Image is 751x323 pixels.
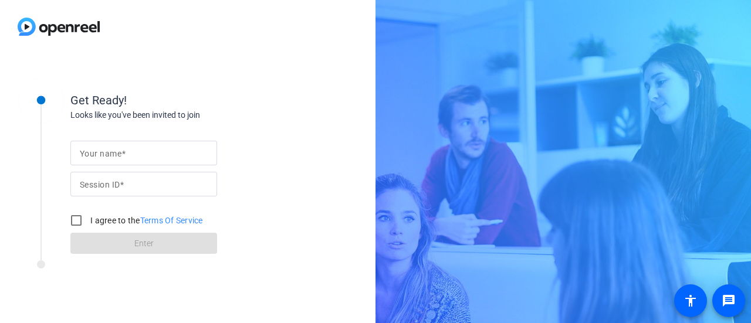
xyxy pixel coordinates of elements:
[70,91,305,109] div: Get Ready!
[70,109,305,121] div: Looks like you've been invited to join
[80,149,121,158] mat-label: Your name
[684,294,698,308] mat-icon: accessibility
[88,215,203,226] label: I agree to the
[722,294,736,308] mat-icon: message
[140,216,203,225] a: Terms Of Service
[80,180,120,189] mat-label: Session ID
